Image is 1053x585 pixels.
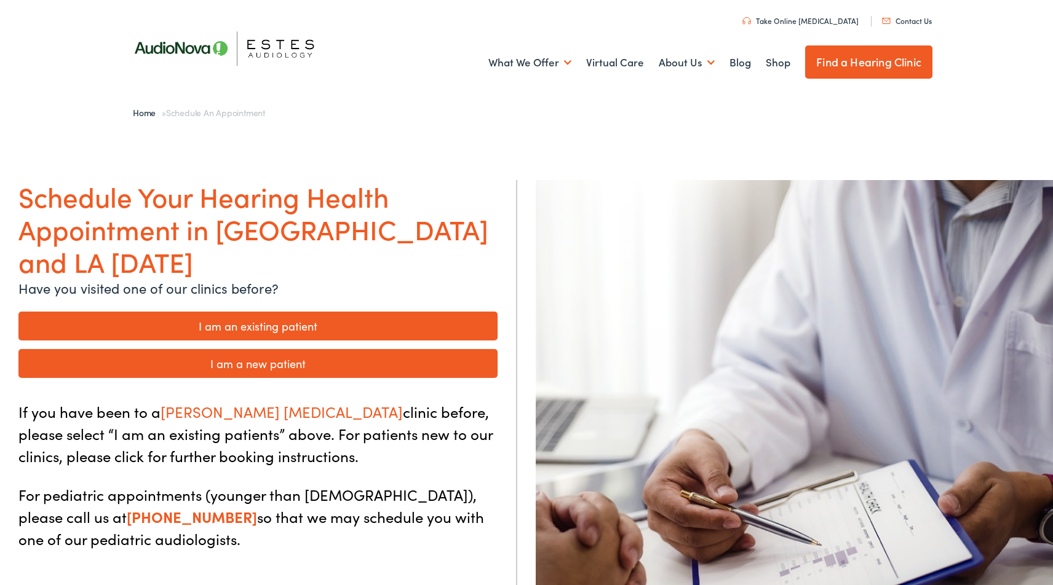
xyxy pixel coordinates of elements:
span: Schedule an Appointment [166,106,265,119]
a: Find a Hearing Clinic [805,45,932,79]
span: [PERSON_NAME] [MEDICAL_DATA] [161,401,403,422]
h1: Schedule Your Hearing Health Appointment in [GEOGRAPHIC_DATA] and LA [DATE] [18,180,498,277]
a: Shop [766,40,790,85]
a: [PHONE_NUMBER] [127,506,257,527]
a: Contact Us [882,15,932,26]
a: What We Offer [488,40,571,85]
a: Virtual Care [586,40,644,85]
a: I am a new patient [18,349,498,378]
a: Blog [729,40,751,85]
a: About Us [659,40,715,85]
a: Take Online [MEDICAL_DATA] [742,15,859,26]
span: » [133,106,265,119]
p: If you have been to a clinic before, please select “I am an existing patients” above. For patient... [18,401,498,467]
img: utility icon [742,17,751,25]
p: For pediatric appointments (younger than [DEMOGRAPHIC_DATA]), please call us at so that we may sc... [18,484,498,550]
p: Have you visited one of our clinics before? [18,278,498,298]
img: utility icon [882,18,891,24]
a: I am an existing patient [18,312,498,340]
a: Home [133,106,162,119]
